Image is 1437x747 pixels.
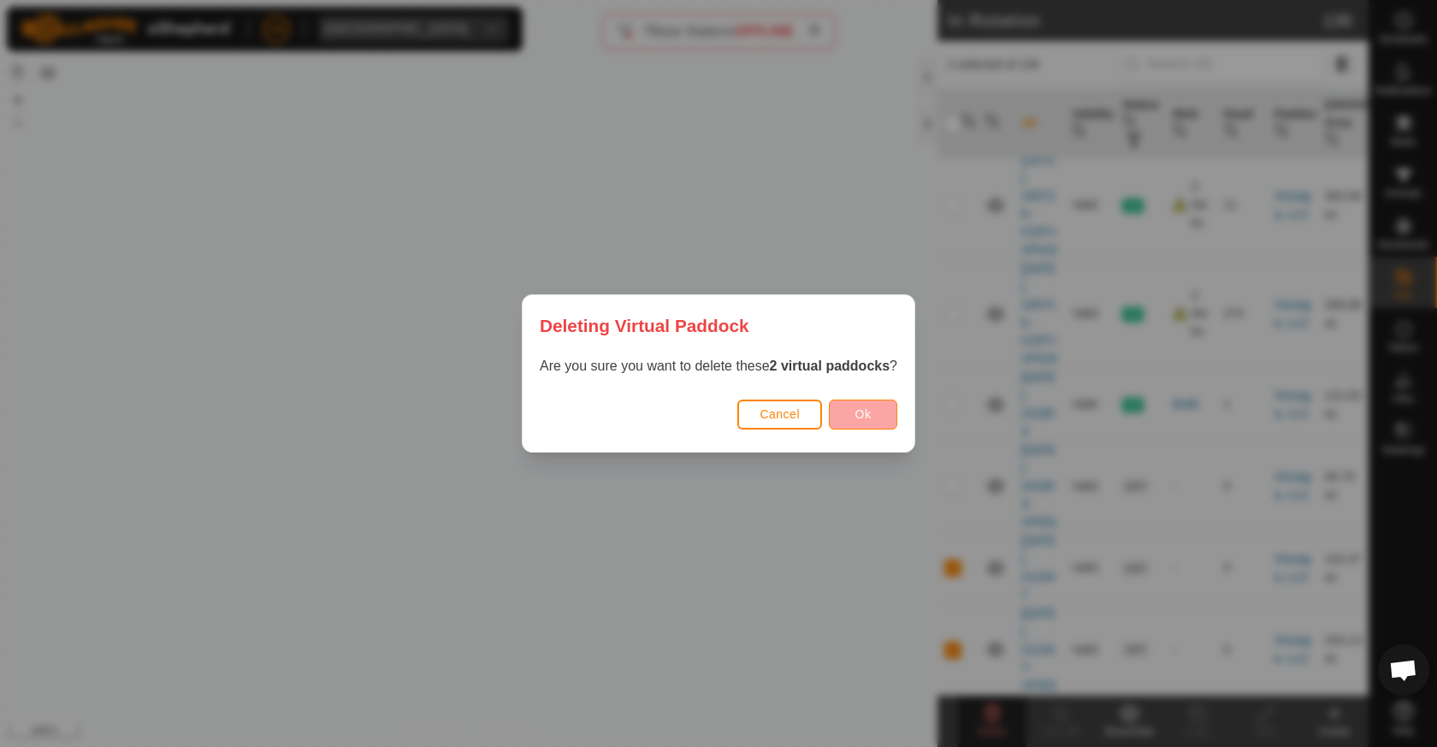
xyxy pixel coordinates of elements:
[540,359,897,373] span: Are you sure you want to delete these ?
[829,400,897,430] button: Ok
[737,400,822,430] button: Cancel
[855,407,872,421] span: Ok
[760,407,800,421] span: Cancel
[540,312,749,339] span: Deleting Virtual Paddock
[1378,644,1429,696] div: Open chat
[770,359,890,373] strong: 2 virtual paddocks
